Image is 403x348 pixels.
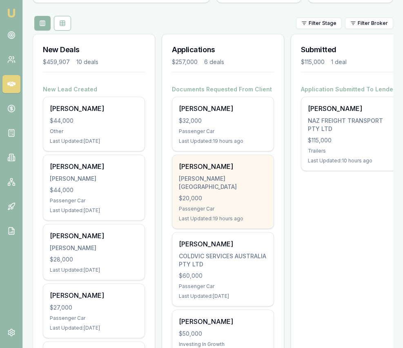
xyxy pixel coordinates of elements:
[179,341,267,348] div: Investing In Growth
[172,58,198,66] div: $257,000
[50,231,138,241] div: [PERSON_NAME]
[50,162,138,171] div: [PERSON_NAME]
[76,58,98,66] div: 10 deals
[50,117,138,125] div: $44,000
[309,20,336,27] span: Filter Stage
[172,44,274,55] h3: Applications
[301,85,403,93] h4: Application Submitted To Lender
[50,244,138,252] div: [PERSON_NAME]
[204,58,224,66] div: 6 deals
[43,58,70,66] div: $459,907
[50,325,138,331] div: Last Updated: [DATE]
[50,186,138,194] div: $44,000
[308,136,396,144] div: $115,000
[50,304,138,312] div: $27,000
[172,85,274,93] h4: Documents Requested From Client
[179,330,267,338] div: $50,000
[179,283,267,290] div: Passenger Car
[179,206,267,212] div: Passenger Car
[179,104,267,113] div: [PERSON_NAME]
[7,8,16,18] img: emu-icon-u.png
[179,239,267,249] div: [PERSON_NAME]
[50,197,138,204] div: Passenger Car
[179,162,267,171] div: [PERSON_NAME]
[179,175,267,191] div: [PERSON_NAME][GEOGRAPHIC_DATA]
[50,315,138,321] div: Passenger Car
[179,272,267,280] div: $60,000
[301,44,403,55] h3: Submitted
[179,215,267,222] div: Last Updated: 19 hours ago
[358,20,388,27] span: Filter Broker
[50,128,138,135] div: Other
[301,58,325,66] div: $115,000
[179,317,267,326] div: [PERSON_NAME]
[179,138,267,144] div: Last Updated: 19 hours ago
[308,157,396,164] div: Last Updated: 10 hours ago
[50,104,138,113] div: [PERSON_NAME]
[179,252,267,268] div: COLDVIC SERVICES AUSTRALIA PTY LTD
[50,207,138,214] div: Last Updated: [DATE]
[308,148,396,154] div: Trailers
[179,194,267,202] div: $20,000
[179,293,267,299] div: Last Updated: [DATE]
[50,267,138,273] div: Last Updated: [DATE]
[50,255,138,264] div: $28,000
[179,117,267,125] div: $32,000
[43,44,145,55] h3: New Deals
[50,290,138,300] div: [PERSON_NAME]
[308,104,396,113] div: [PERSON_NAME]
[296,18,342,29] button: Filter Stage
[50,138,138,144] div: Last Updated: [DATE]
[308,117,396,133] div: NAZ FREIGHT TRANSPORT PTY LTD
[43,85,145,93] h4: New Lead Created
[331,58,347,66] div: 1 deal
[50,175,138,183] div: [PERSON_NAME]
[179,128,267,135] div: Passenger Car
[345,18,393,29] button: Filter Broker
